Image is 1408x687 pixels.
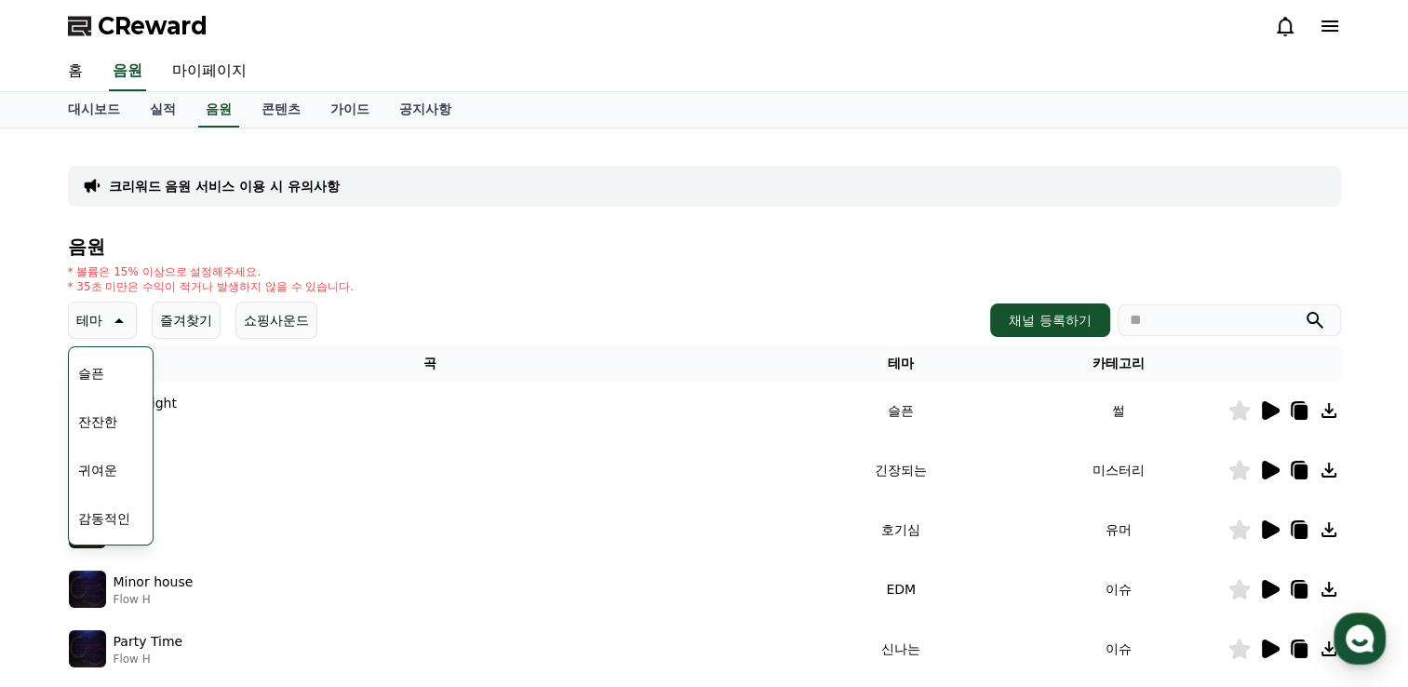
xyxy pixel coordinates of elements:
[71,498,138,539] button: 감동적인
[315,92,384,128] a: 가이드
[68,264,355,279] p: * 볼륨은 15% 이상으로 설정해주세요.
[71,450,125,491] button: 귀여운
[240,532,357,579] a: 설정
[792,559,1010,619] td: EDM
[69,630,106,667] img: music
[198,92,239,128] a: 음원
[123,532,240,579] a: 대화
[792,619,1010,679] td: 신나는
[157,52,261,91] a: 마이페이지
[69,571,106,608] img: music
[68,236,1341,257] h4: 음원
[1010,500,1227,559] td: 유머
[59,560,70,575] span: 홈
[1010,619,1227,679] td: 이슈
[68,302,137,339] button: 테마
[1010,559,1227,619] td: 이슈
[71,353,112,394] button: 슬픈
[247,92,315,128] a: 콘텐츠
[114,394,177,413] p: Sad Night
[135,92,191,128] a: 실적
[288,560,310,575] span: 설정
[792,440,1010,500] td: 긴장되는
[109,177,340,195] a: 크리워드 음원 서비스 이용 시 유의사항
[990,303,1109,337] button: 채널 등록하기
[114,592,194,607] p: Flow H
[114,652,183,667] p: Flow H
[792,500,1010,559] td: 호기심
[68,346,793,381] th: 곡
[6,532,123,579] a: 홈
[68,11,208,41] a: CReward
[152,302,221,339] button: 즐겨찾기
[1010,440,1227,500] td: 미스터리
[1010,346,1227,381] th: 카테고리
[235,302,317,339] button: 쇼핑사운드
[53,92,135,128] a: 대시보드
[114,632,183,652] p: Party Time
[170,561,193,576] span: 대화
[792,346,1010,381] th: 테마
[53,52,98,91] a: 홈
[71,401,125,442] button: 잔잔한
[98,11,208,41] span: CReward
[109,52,146,91] a: 음원
[68,279,355,294] p: * 35초 미만은 수익이 적거나 발생하지 않을 수 있습니다.
[792,381,1010,440] td: 슬픈
[384,92,466,128] a: 공지사항
[114,572,194,592] p: Minor house
[1010,381,1227,440] td: 썰
[76,307,102,333] p: 테마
